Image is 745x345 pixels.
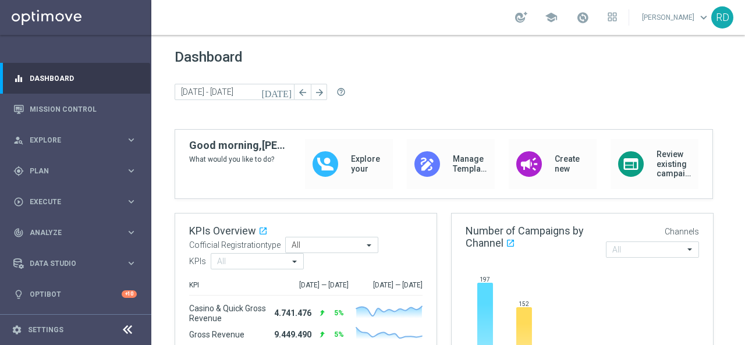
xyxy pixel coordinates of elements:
[13,289,24,300] i: lightbulb
[28,326,63,333] a: Settings
[13,259,137,268] button: Data Studio keyboard_arrow_right
[13,197,126,207] div: Execute
[641,9,711,26] a: [PERSON_NAME]keyboard_arrow_down
[12,325,22,335] i: settings
[30,260,126,267] span: Data Studio
[30,168,126,175] span: Plan
[126,258,137,269] i: keyboard_arrow_right
[13,228,137,237] button: track_changes Analyze keyboard_arrow_right
[30,198,126,205] span: Execute
[126,134,137,145] i: keyboard_arrow_right
[13,166,24,176] i: gps_fixed
[711,6,733,29] div: RD
[13,73,24,84] i: equalizer
[13,197,24,207] i: play_circle_outline
[30,137,126,144] span: Explore
[30,94,137,125] a: Mission Control
[13,227,24,238] i: track_changes
[13,74,137,83] button: equalizer Dashboard
[13,94,137,125] div: Mission Control
[13,135,126,145] div: Explore
[13,166,126,176] div: Plan
[126,196,137,207] i: keyboard_arrow_right
[545,11,558,24] span: school
[13,279,137,310] div: Optibot
[13,197,137,207] button: play_circle_outline Execute keyboard_arrow_right
[13,136,137,145] button: person_search Explore keyboard_arrow_right
[13,290,137,299] button: lightbulb Optibot +10
[30,63,137,94] a: Dashboard
[13,63,137,94] div: Dashboard
[122,290,137,298] div: +10
[13,258,126,269] div: Data Studio
[13,105,137,114] button: Mission Control
[13,227,126,238] div: Analyze
[30,229,126,236] span: Analyze
[126,227,137,238] i: keyboard_arrow_right
[697,11,710,24] span: keyboard_arrow_down
[30,279,122,310] a: Optibot
[13,166,137,176] button: gps_fixed Plan keyboard_arrow_right
[126,165,137,176] i: keyboard_arrow_right
[13,135,24,145] i: person_search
